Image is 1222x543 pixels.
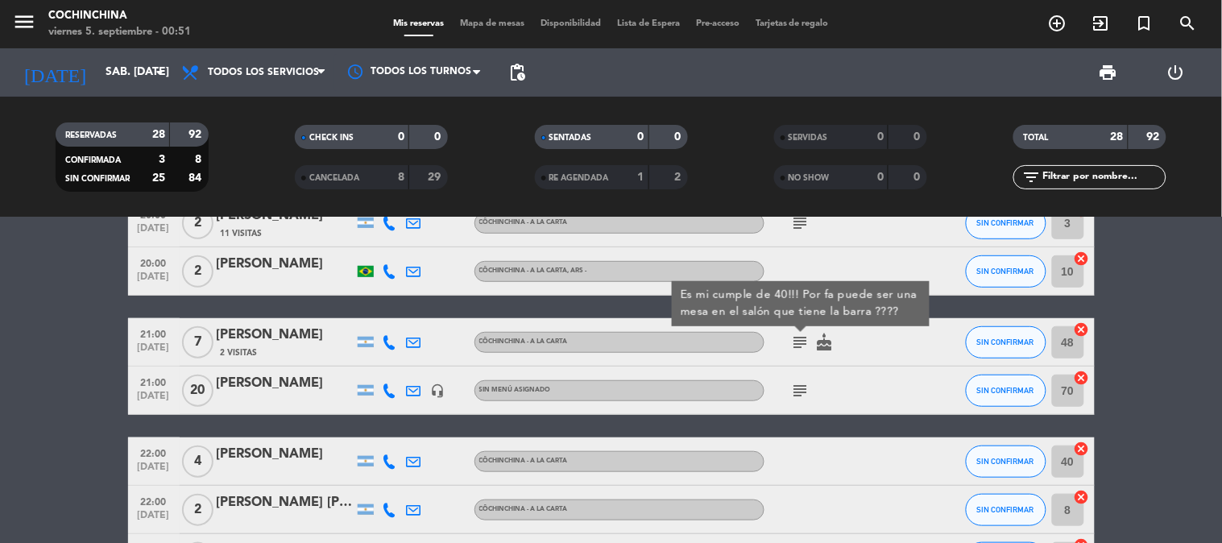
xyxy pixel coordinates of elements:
[1074,441,1090,457] i: cancel
[1023,134,1048,142] span: TOTAL
[134,491,174,510] span: 22:00
[182,446,213,478] span: 4
[479,267,587,274] span: CôChinChina - A LA CARTA
[966,207,1046,239] button: SIN CONFIRMAR
[977,457,1034,466] span: SIN CONFIRMAR
[217,373,354,394] div: [PERSON_NAME]
[913,131,923,143] strong: 0
[1135,14,1154,33] i: turned_in_not
[309,134,354,142] span: CHECK INS
[966,375,1046,407] button: SIN CONFIRMAR
[217,444,354,465] div: [PERSON_NAME]
[188,172,205,184] strong: 84
[12,10,36,39] button: menu
[217,492,354,513] div: [PERSON_NAME] [PERSON_NAME]
[182,255,213,288] span: 2
[568,267,587,274] span: , ARS -
[532,19,609,28] span: Disponibilidad
[1074,321,1090,338] i: cancel
[791,333,810,352] i: subject
[12,55,97,90] i: [DATE]
[398,131,404,143] strong: 0
[134,342,174,361] span: [DATE]
[134,391,174,409] span: [DATE]
[221,346,258,359] span: 2 Visitas
[134,223,174,242] span: [DATE]
[1041,168,1166,186] input: Filtrar por nombre...
[12,10,36,34] i: menu
[1142,48,1210,97] div: LOG OUT
[159,154,165,165] strong: 3
[1166,63,1186,82] i: power_settings_new
[507,63,527,82] span: pending_actions
[150,63,169,82] i: arrow_drop_down
[65,156,121,164] span: CONFIRMADA
[217,325,354,346] div: [PERSON_NAME]
[208,67,319,78] span: Todos los servicios
[134,443,174,462] span: 22:00
[479,387,551,393] span: Sin menú asignado
[549,134,592,142] span: SENTADAS
[134,510,174,528] span: [DATE]
[1111,131,1124,143] strong: 28
[1179,14,1198,33] i: search
[609,19,688,28] span: Lista de Espera
[789,174,830,182] span: NO SHOW
[1074,251,1090,267] i: cancel
[877,172,884,183] strong: 0
[977,267,1034,276] span: SIN CONFIRMAR
[966,255,1046,288] button: SIN CONFIRMAR
[966,494,1046,526] button: SIN CONFIRMAR
[134,253,174,271] span: 20:00
[977,505,1034,514] span: SIN CONFIRMAR
[638,172,644,183] strong: 1
[65,175,130,183] span: SIN CONFIRMAR
[674,172,684,183] strong: 2
[385,19,452,28] span: Mis reservas
[479,458,568,464] span: CôChinChina - A LA CARTA
[877,131,884,143] strong: 0
[65,131,117,139] span: RESERVADAS
[182,375,213,407] span: 20
[791,381,810,400] i: subject
[221,227,263,240] span: 11 Visitas
[1099,63,1118,82] span: print
[977,218,1034,227] span: SIN CONFIRMAR
[479,219,568,226] span: CôChinChina - A LA CARTA
[435,131,445,143] strong: 0
[815,333,835,352] i: cake
[48,24,191,40] div: viernes 5. septiembre - 00:51
[1048,14,1067,33] i: add_circle_outline
[638,131,644,143] strong: 0
[791,213,810,233] i: subject
[479,338,568,345] span: CôChinChina - A LA CARTA
[188,129,205,140] strong: 92
[977,386,1034,395] span: SIN CONFIRMAR
[152,129,165,140] strong: 28
[309,174,359,182] span: CANCELADA
[134,462,174,480] span: [DATE]
[680,287,921,321] div: Es mi cumple de 40!!! Por fa puede ser una mesa en el salón que tiene la barra ????
[1147,131,1163,143] strong: 92
[48,8,191,24] div: Cochinchina
[398,172,404,183] strong: 8
[152,172,165,184] strong: 25
[479,506,568,512] span: CôChinChina - A LA CARTA
[674,131,684,143] strong: 0
[549,174,609,182] span: RE AGENDADA
[977,338,1034,346] span: SIN CONFIRMAR
[182,207,213,239] span: 2
[431,383,445,398] i: headset_mic
[1074,370,1090,386] i: cancel
[134,324,174,342] span: 21:00
[966,326,1046,359] button: SIN CONFIRMAR
[429,172,445,183] strong: 29
[748,19,837,28] span: Tarjetas de regalo
[182,494,213,526] span: 2
[452,19,532,28] span: Mapa de mesas
[913,172,923,183] strong: 0
[182,326,213,359] span: 7
[789,134,828,142] span: SERVIDAS
[195,154,205,165] strong: 8
[217,254,354,275] div: [PERSON_NAME]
